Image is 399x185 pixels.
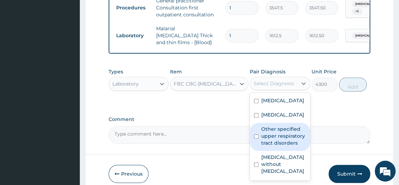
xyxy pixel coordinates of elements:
[112,80,139,87] div: Laboratory
[352,8,362,15] span: + 3
[261,111,304,118] label: [MEDICAL_DATA]
[109,165,148,183] button: Previous
[36,39,117,48] div: Chat with us now
[13,35,28,52] img: d_794563401_company_1708531726252_794563401
[250,68,286,75] label: Pair Diagnosis
[261,97,304,104] label: [MEDICAL_DATA]
[153,22,222,49] td: Malarial [MEDICAL_DATA] Thick and thin films - [Blood]
[329,165,370,183] button: Submit
[170,68,182,75] label: Item
[109,69,123,75] label: Types
[352,32,390,39] span: [MEDICAL_DATA] wi...
[114,3,130,20] div: Minimize live chat window
[109,116,371,122] label: Comment
[312,68,337,75] label: Unit Price
[3,116,132,141] textarea: Type your message and hit 'Enter'
[261,154,306,175] label: [MEDICAL_DATA] without [MEDICAL_DATA]
[113,29,153,42] td: Laboratory
[254,80,294,87] div: Select Diagnosis
[261,126,306,146] label: Other specified upper respiratory tract disorders
[352,1,390,8] span: [MEDICAL_DATA] wi...
[40,51,96,121] span: We're online!
[113,1,153,14] td: Procedures
[174,80,236,87] div: FBC CBC-[MEDICAL_DATA] (Haemogram) - [Blood]
[339,78,367,91] button: Add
